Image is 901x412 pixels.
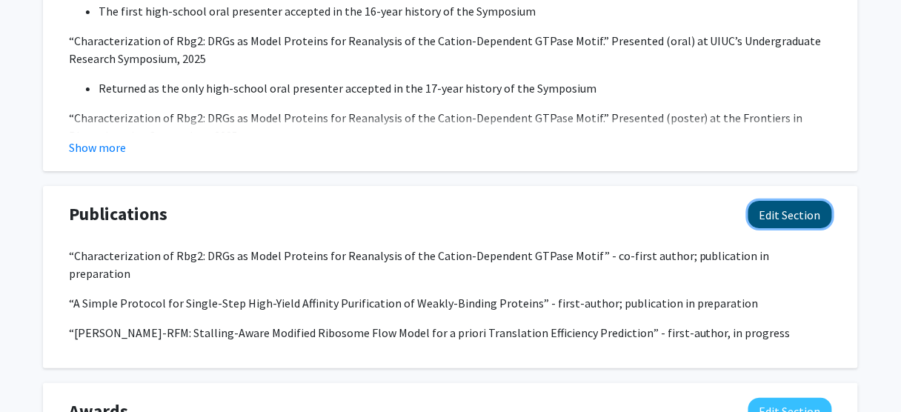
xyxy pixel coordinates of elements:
p: “A Simple Protocol for Single-Step High-Yield Affinity Purification of Weakly-Binding Proteins” -... [69,294,832,312]
li: The first high-school oral presenter accepted in the 16-year history of the Symposium [99,2,832,20]
p: “Characterization of Rbg2: DRGs as Model Proteins for Reanalysis of the Cation-Dependent GTPase M... [69,109,832,144]
button: Show more [69,139,126,156]
p: “Characterization of Rbg2: DRGs as Model Proteins for Reanalysis of the Cation-Dependent GTPase M... [69,247,832,282]
button: Edit Publications [748,201,832,228]
p: “[PERSON_NAME]-RFM: Stalling-Aware Modified Ribosome Flow Model for a priori Translation Efficien... [69,324,832,342]
iframe: Chat [11,345,63,401]
span: Publications [69,201,167,227]
p: “Characterization of Rbg2: DRGs as Model Proteins for Reanalysis of the Cation-Dependent GTPase M... [69,32,832,67]
li: Returned as the only high-school oral presenter accepted in the 17-year history of the Symposium [99,79,832,97]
